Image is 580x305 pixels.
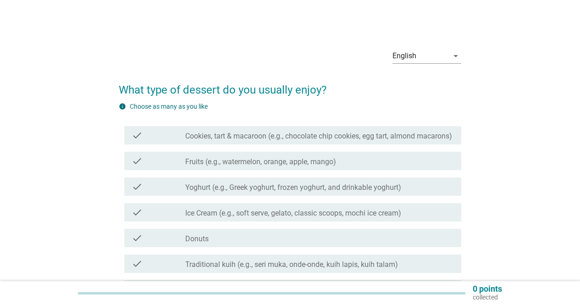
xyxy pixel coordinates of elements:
[132,258,143,269] i: check
[392,52,416,60] div: English
[473,285,502,293] p: 0 points
[185,183,401,192] label: Yoghurt (e.g., Greek yoghurt, frozen yoghurt, and drinkable yoghurt)
[132,233,143,244] i: check
[132,155,143,166] i: check
[130,103,208,110] label: Choose as many as you like
[185,260,398,269] label: Traditional kuih (e.g., seri muka, onde-onde, kuih lapis, kuih talam)
[132,207,143,218] i: check
[132,181,143,192] i: check
[450,50,461,61] i: arrow_drop_down
[119,103,126,110] i: info
[185,234,209,244] label: Donuts
[185,209,401,218] label: Ice Cream (e.g., soft serve, gelato, classic scoops, mochi ice cream)
[132,130,143,141] i: check
[185,132,452,141] label: Cookies, tart & macaroon (e.g., chocolate chip cookies, egg tart, almond macarons)
[473,293,502,301] p: collected
[185,157,336,166] label: Fruits (e.g., watermelon, orange, apple, mango)
[119,72,461,98] h2: What type of dessert do you usually enjoy?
